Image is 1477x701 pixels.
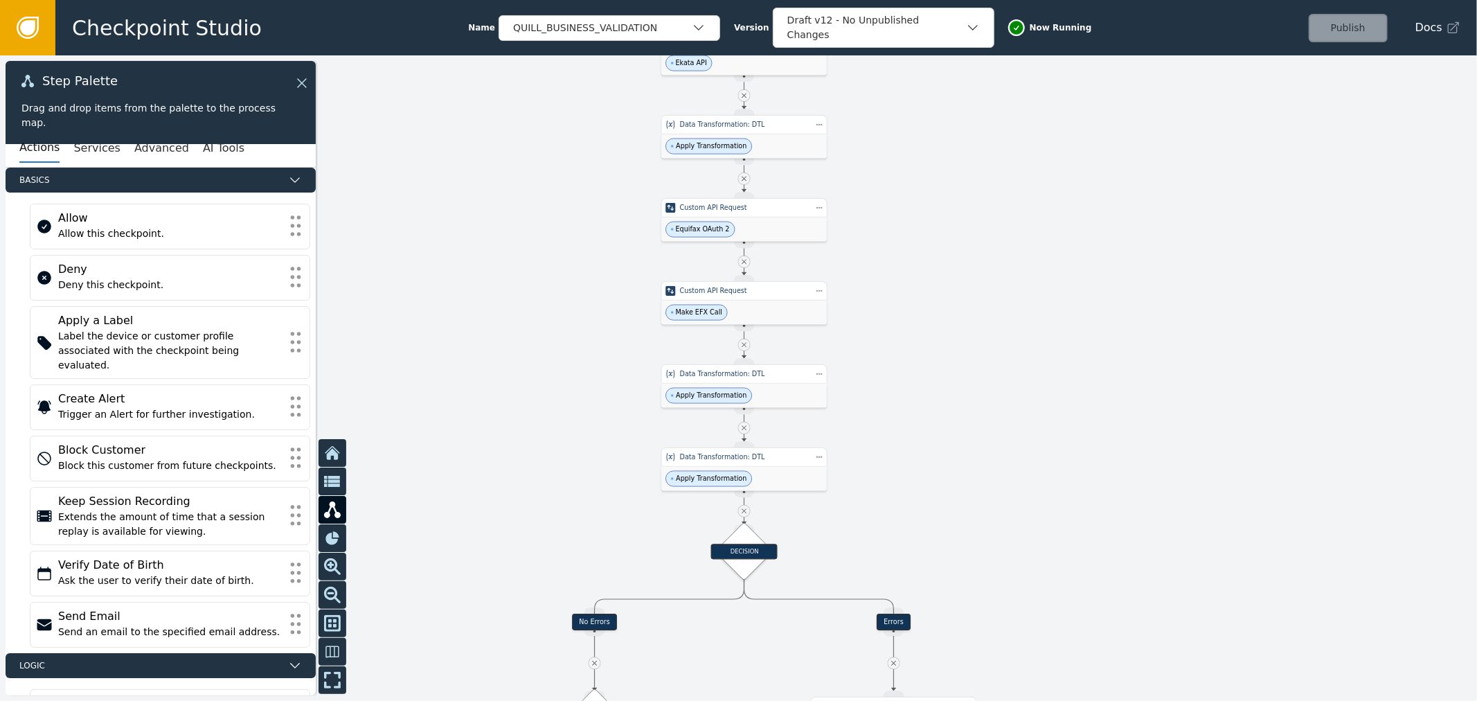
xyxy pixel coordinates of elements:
div: Deny this checkpoint. [58,278,282,292]
span: Basics [19,174,283,186]
a: Docs [1415,19,1460,36]
div: Trigger an Alert for further investigation. [58,407,282,422]
span: Now Running [1030,21,1092,34]
div: Block this customer from future checkpoints. [58,459,282,473]
div: Draft v12 - No Unpublished Changes [787,13,966,42]
div: Data Transformation: DTL [680,120,809,130]
div: Drag and drop items from the palette to the process map. [21,101,300,130]
div: Custom API Request [680,203,809,213]
div: Apply a Label [58,312,282,329]
span: Ekata API [676,58,707,68]
button: Services [73,134,120,163]
span: Logic [19,659,283,672]
span: Make EFX Call [676,308,722,317]
span: Version [734,21,769,34]
div: Block Customer [58,442,282,459]
div: Verify Date of Birth [58,557,282,574]
span: Apply Transformation [676,474,746,483]
div: Keep Session Recording [58,493,282,510]
div: Data Transformation: DTL [680,452,809,462]
div: Label the device or customer profile associated with the checkpoint being evaluated. [58,329,282,373]
button: Advanced [134,134,189,163]
div: Data Transformation: DTL [680,369,809,379]
button: AI Tools [203,134,244,163]
button: QUILL_BUSINESS_VALIDATION [499,15,720,41]
button: Actions [19,134,60,163]
span: Docs [1415,19,1442,36]
div: Send Email [58,608,282,625]
div: Send an email to the specified email address. [58,625,282,639]
div: Ask the user to verify their date of birth. [58,574,282,588]
span: Checkpoint Studio [72,12,262,44]
span: Name [468,21,495,34]
div: QUILL_BUSINESS_VALIDATION [513,21,692,35]
div: Allow [58,210,282,227]
div: DECISION [711,544,778,559]
span: Step Palette [42,75,118,87]
span: Equifax OAuth 2 [676,224,730,234]
div: Extends the amount of time that a session replay is available for viewing. [58,510,282,539]
div: Allow this checkpoint. [58,227,282,241]
div: Custom API Request [680,286,809,296]
div: Deny [58,261,282,278]
button: Draft v12 - No Unpublished Changes [773,8,994,48]
span: Apply Transformation [676,141,746,151]
div: No Errors [572,614,617,630]
span: Apply Transformation [676,391,746,400]
div: Create Alert [58,391,282,407]
div: Errors [877,614,911,630]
